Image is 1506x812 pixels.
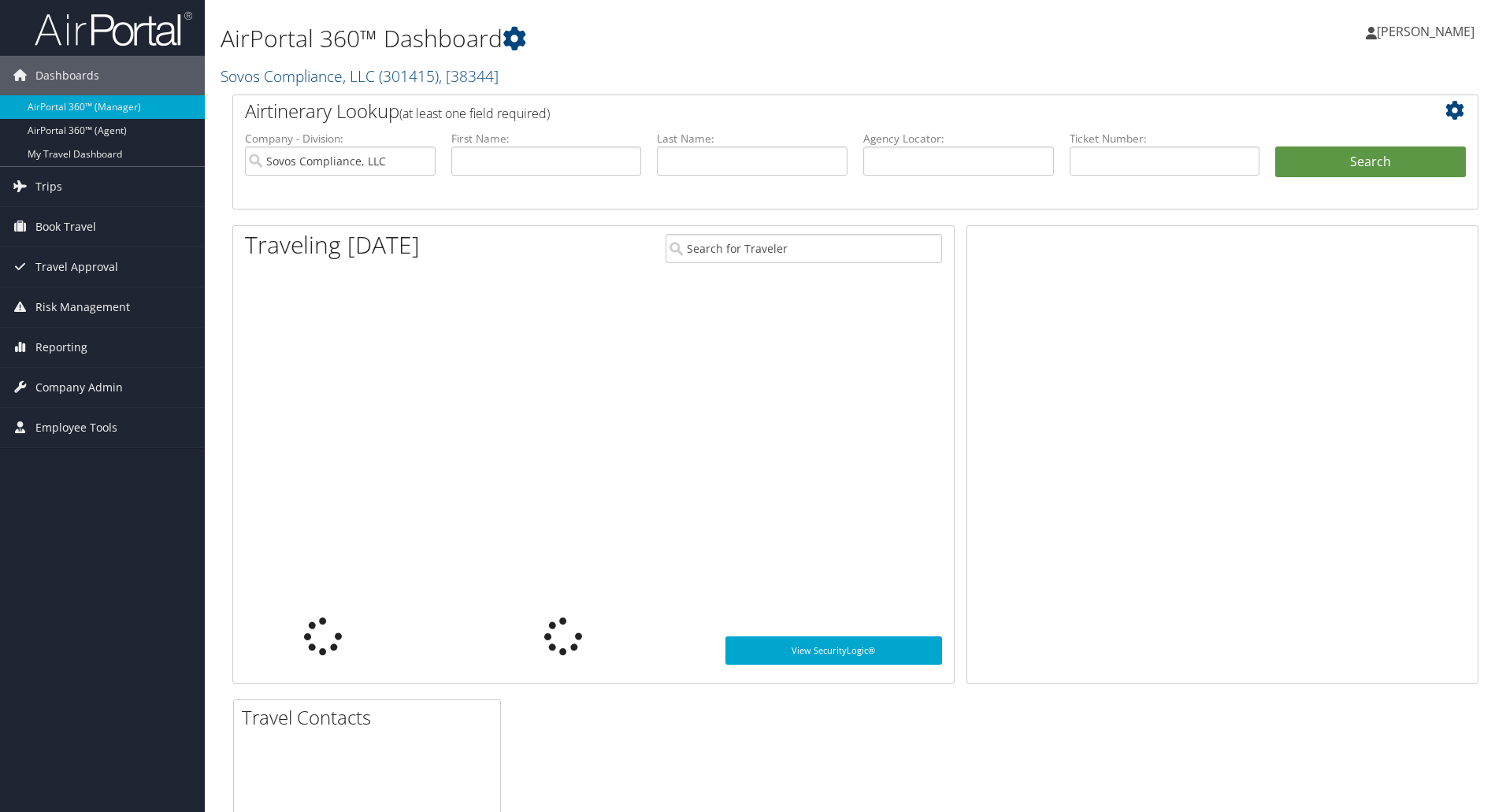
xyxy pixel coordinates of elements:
[245,131,436,146] label: Company - Division:
[245,98,1362,124] h2: Airtinerary Lookup
[725,636,942,665] a: View SecurityLogic®
[657,131,848,146] label: Last Name:
[35,247,118,287] span: Travel Approval
[221,65,499,87] a: Sovos Compliance, LLC
[666,234,942,263] input: Search for Traveler
[35,167,62,206] span: Trips
[451,131,642,146] label: First Name:
[221,22,1067,55] h1: AirPortal 360™ Dashboard
[35,368,123,407] span: Company Admin
[399,105,550,122] span: (at least one field required)
[35,207,96,247] span: Book Travel
[1366,8,1490,55] a: [PERSON_NAME]
[35,10,192,47] img: airportal-logo.png
[35,408,117,447] span: Employee Tools
[1070,131,1260,146] label: Ticket Number:
[35,56,99,95] span: Dashboards
[245,228,420,261] h1: Traveling [DATE]
[1275,146,1466,178] button: Search
[35,287,130,327] span: Risk Management
[1377,23,1474,40] span: [PERSON_NAME]
[242,704,500,731] h2: Travel Contacts
[379,65,439,87] span: ( 301415 )
[863,131,1054,146] label: Agency Locator:
[35,328,87,367] span: Reporting
[439,65,499,87] span: , [ 38344 ]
